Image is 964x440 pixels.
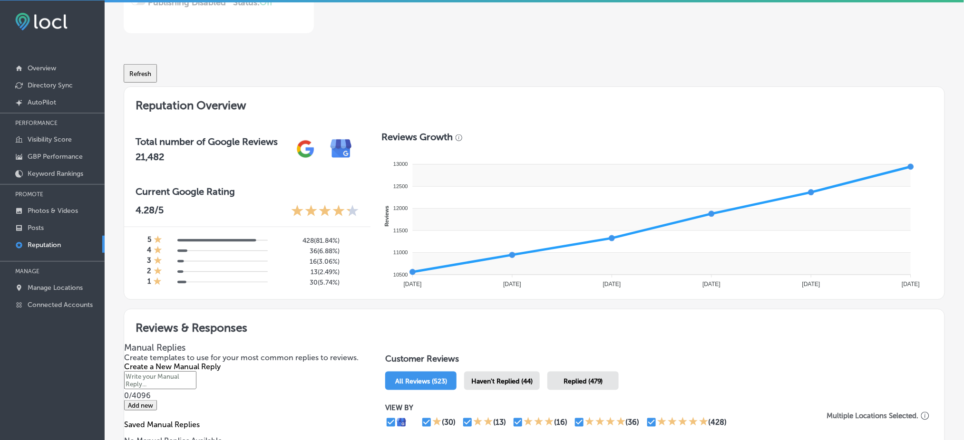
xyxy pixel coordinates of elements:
[442,418,456,427] div: (30)
[709,418,727,427] div: (428)
[471,377,533,385] span: Haven't Replied (44)
[275,247,340,255] h5: 36 ( 6.88% )
[275,237,340,245] h5: 428 ( 81.84% )
[385,403,823,412] p: VIEW BY
[385,354,933,368] h1: Customer Reviews
[28,207,78,215] p: Photos & Videos
[657,417,709,428] div: 5 Stars
[827,411,919,420] p: Multiple Locations Selected.
[323,131,359,167] img: e7ababfa220611ac49bdb491a11684a6.png
[28,301,93,309] p: Connected Accounts
[28,224,44,232] p: Posts
[802,281,820,287] tspan: [DATE]
[902,281,920,287] tspan: [DATE]
[153,277,162,287] div: 1 Star
[291,204,359,219] div: 4.28 Stars
[124,353,366,362] p: Create templates to use for your most common replies to reviews.
[28,64,56,72] p: Overview
[136,151,278,163] h2: 21,482
[147,256,151,267] h4: 3
[473,417,493,428] div: 2 Stars
[124,371,196,389] textarea: Create your Quick Reply
[403,281,421,287] tspan: [DATE]
[136,204,164,219] p: 4.28 /5
[564,377,603,385] span: Replied (479)
[124,309,945,342] h2: Reviews & Responses
[383,206,389,227] text: Reviews
[154,246,162,256] div: 1 Star
[124,391,366,400] p: 0/4096
[393,272,408,277] tspan: 10500
[554,418,567,427] div: (16)
[524,417,554,428] div: 3 Stars
[147,235,151,246] h4: 5
[585,417,626,428] div: 4 Stars
[432,417,442,428] div: 1 Star
[147,246,151,256] h4: 4
[147,277,151,287] h4: 1
[28,170,83,178] p: Keyword Rankings
[136,186,359,197] h3: Current Google Rating
[154,256,162,267] div: 1 Star
[393,228,408,233] tspan: 11500
[28,135,72,143] p: Visibility Score
[702,281,721,287] tspan: [DATE]
[393,183,408,189] tspan: 12500
[28,153,83,161] p: GBP Performance
[493,418,506,427] div: (13)
[28,81,73,89] p: Directory Sync
[124,342,366,353] h3: Manual Replies
[393,249,408,255] tspan: 11000
[28,241,61,249] p: Reputation
[275,268,340,276] h5: 13 ( 2.49% )
[288,131,323,167] img: gPZS+5FD6qPJAAAAABJRU5ErkJggg==
[154,235,162,246] div: 1 Star
[124,362,221,371] label: Create a New Manual Reply
[393,206,408,211] tspan: 12000
[503,281,521,287] tspan: [DATE]
[603,281,621,287] tspan: [DATE]
[275,278,340,287] h5: 30 ( 5.74% )
[124,64,157,83] button: Refresh
[28,98,56,106] p: AutoPilot
[124,400,157,411] button: Add new
[393,162,408,167] tspan: 13000
[147,267,151,277] h4: 2
[124,420,200,429] label: Saved Manual Replies
[15,13,68,30] img: fda3e92497d09a02dc62c9cd864e3231.png
[124,87,945,120] h2: Reputation Overview
[28,284,83,292] p: Manage Locations
[395,377,447,385] span: All Reviews (523)
[382,131,453,143] h3: Reviews Growth
[154,267,162,277] div: 1 Star
[626,418,640,427] div: (36)
[136,136,278,147] h3: Total number of Google Reviews
[275,258,340,266] h5: 16 ( 3.06% )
